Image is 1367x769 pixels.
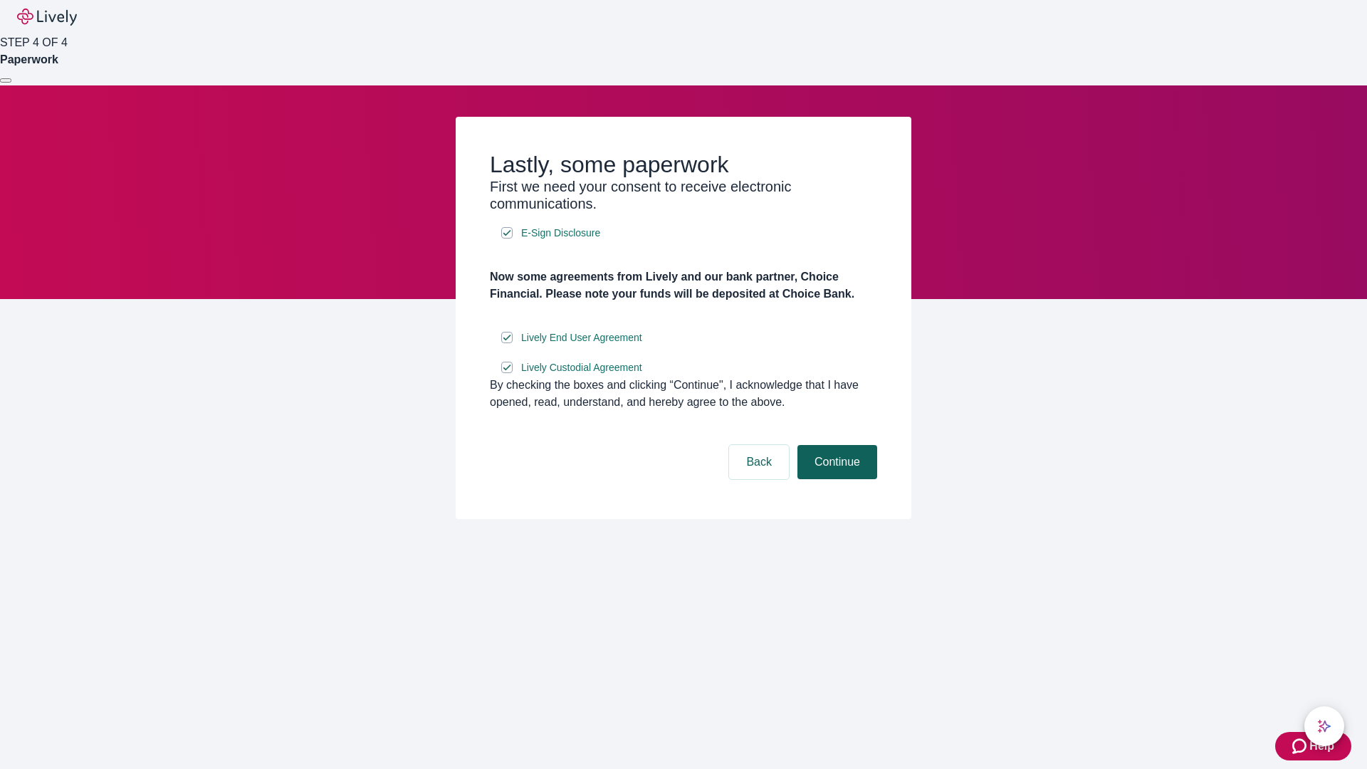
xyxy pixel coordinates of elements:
[1309,738,1334,755] span: Help
[1317,719,1331,733] svg: Lively AI Assistant
[518,224,603,242] a: e-sign disclosure document
[490,377,877,411] div: By checking the boxes and clicking “Continue", I acknowledge that I have opened, read, understand...
[1304,706,1344,746] button: chat
[518,329,645,347] a: e-sign disclosure document
[518,359,645,377] a: e-sign disclosure document
[17,9,77,26] img: Lively
[521,360,642,375] span: Lively Custodial Agreement
[521,226,600,241] span: E-Sign Disclosure
[729,445,789,479] button: Back
[1275,732,1351,760] button: Zendesk support iconHelp
[490,268,877,303] h4: Now some agreements from Lively and our bank partner, Choice Financial. Please note your funds wi...
[521,330,642,345] span: Lively End User Agreement
[490,151,877,178] h2: Lastly, some paperwork
[1292,738,1309,755] svg: Zendesk support icon
[797,445,877,479] button: Continue
[490,178,877,212] h3: First we need your consent to receive electronic communications.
